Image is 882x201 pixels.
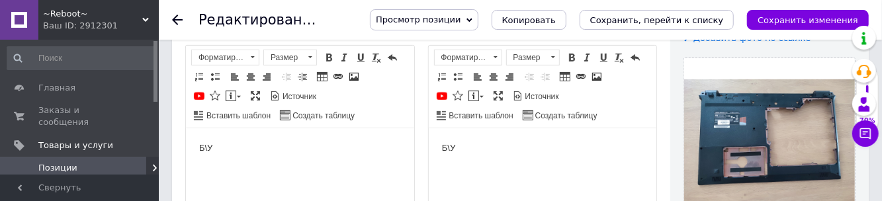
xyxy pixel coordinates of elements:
[208,89,222,103] a: Вставить иконку
[521,108,599,122] a: Создать таблицу
[507,50,547,65] span: Размер
[451,89,465,103] a: Вставить иконку
[243,69,258,84] a: По центру
[192,108,273,122] a: Вставить шаблон
[758,15,858,25] i: Сохранить изменения
[295,69,310,84] a: Увеличить отступ
[580,50,595,65] a: Курсив (Ctrl+I)
[198,12,849,28] h1: Редактирование позиции: Піддон нижня частина корпусу Terra Mobile 1512
[447,110,513,122] span: Вставить шаблон
[192,69,206,84] a: Вставить / удалить нумерованный список
[337,50,352,65] a: Курсив (Ctrl+I)
[522,69,537,84] a: Уменьшить отступ
[564,50,579,65] a: Полужирный (Ctrl+B)
[538,69,552,84] a: Увеличить отступ
[38,82,75,94] span: Главная
[43,20,159,32] div: Ваш ID: 2912301
[13,13,215,27] body: Визуальный текстовый редактор, D2440F9B-EF91-4BA0-A452-4BA81E7F75AC
[281,91,316,102] span: Источник
[204,110,271,122] span: Вставить шаблон
[322,50,336,65] a: Полужирный (Ctrl+B)
[435,108,515,122] a: Вставить шаблон
[590,15,724,25] i: Сохранить, перейти к списку
[263,50,317,65] a: Размер
[492,10,566,30] button: Копировать
[279,69,294,84] a: Уменьшить отступ
[191,50,259,65] a: Форматирование
[347,69,361,84] a: Изображение
[369,50,384,65] a: Убрать форматирование
[470,69,485,84] a: По левому краю
[435,89,449,103] a: Добавить видео с YouTube
[558,69,572,84] a: Таблица
[523,91,559,102] span: Источник
[747,10,869,30] button: Сохранить изменения
[376,15,461,24] span: Просмотр позиции
[38,104,122,128] span: Заказы и сообщения
[506,50,560,65] a: Размер
[192,50,246,65] span: Форматирование
[290,110,355,122] span: Создать таблицу
[451,69,465,84] a: Вставить / удалить маркированный список
[38,162,77,174] span: Позиции
[612,50,627,65] a: Убрать форматирование
[331,69,345,84] a: Вставить/Редактировать ссылку (Ctrl+L)
[435,69,449,84] a: Вставить / удалить нумерованный список
[434,50,502,65] a: Форматирование
[385,50,400,65] a: Отменить (Ctrl+Z)
[511,89,561,103] a: Источник
[264,50,304,65] span: Размер
[278,108,357,122] a: Создать таблицу
[172,15,183,25] div: Вернуться назад
[693,33,811,43] span: Добавить фото по ссылке
[533,110,597,122] span: Создать таблицу
[580,10,734,30] button: Сохранить, перейти к списку
[628,50,642,65] a: Отменить (Ctrl+Z)
[596,50,611,65] a: Подчеркнутый (Ctrl+U)
[224,89,243,103] a: Вставить сообщение
[353,50,368,65] a: Подчеркнутый (Ctrl+U)
[7,46,156,70] input: Поиск
[228,69,242,84] a: По левому краю
[466,89,486,103] a: Вставить сообщение
[43,8,142,20] span: ~Reboot~
[13,13,215,27] body: Визуальный текстовый редактор, A8CD35D3-6B88-4822-8B84-0A882779E8A4
[248,89,263,103] a: Развернуть
[435,50,489,65] span: Форматирование
[486,69,501,84] a: По центру
[268,89,318,103] a: Источник
[315,69,330,84] a: Таблица
[502,15,556,25] span: Копировать
[852,120,879,147] button: Чат с покупателем
[590,69,604,84] a: Изображение
[574,69,588,84] a: Вставить/Редактировать ссылку (Ctrl+L)
[208,69,222,84] a: Вставить / удалить маркированный список
[502,69,517,84] a: По правому краю
[192,89,206,103] a: Добавить видео с YouTube
[38,140,113,151] span: Товары и услуги
[491,89,506,103] a: Развернуть
[259,69,274,84] a: По правому краю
